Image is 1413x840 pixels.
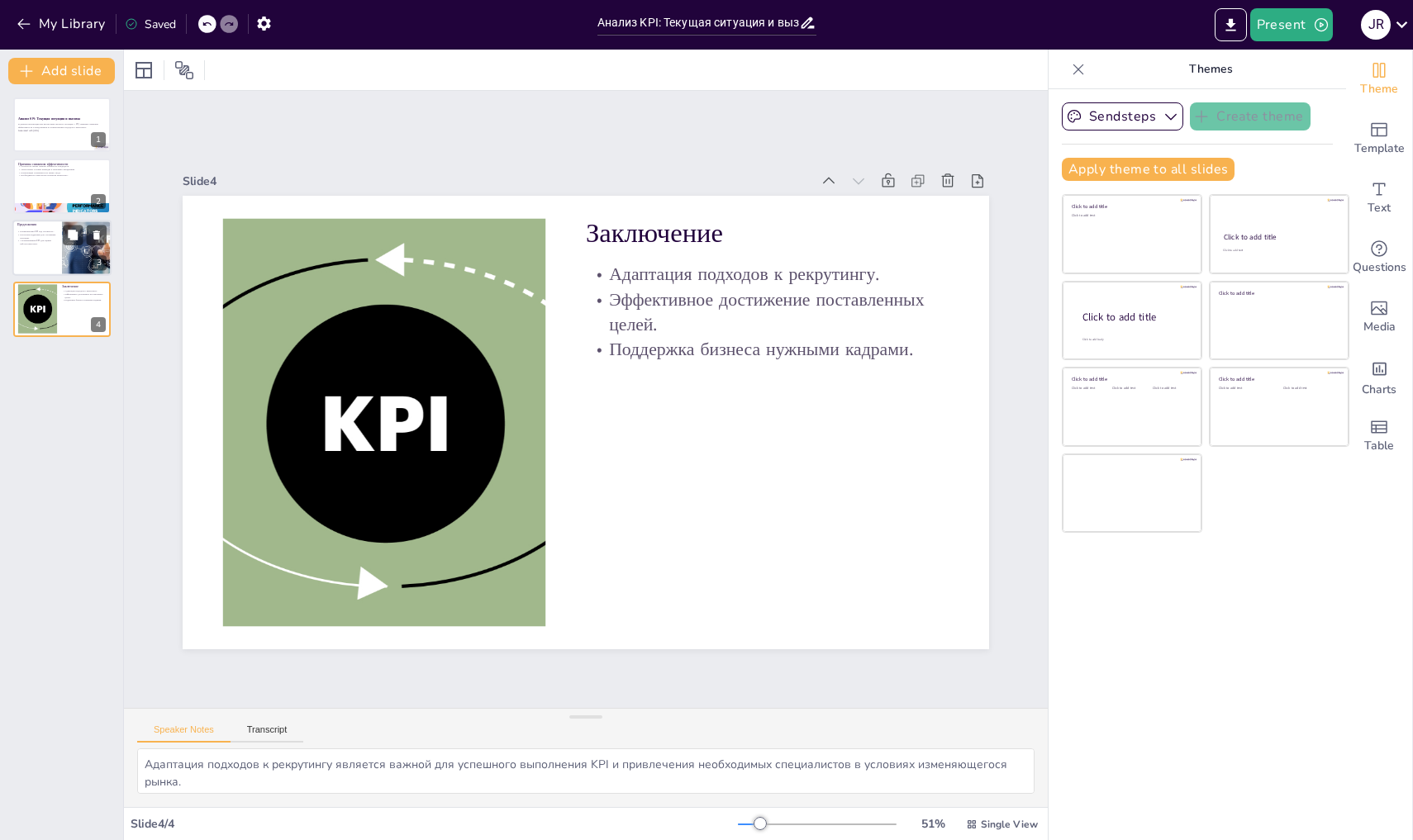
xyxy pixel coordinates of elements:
span: Questions [1353,259,1406,277]
p: Адаптация подходов к рекрутингу. [586,262,949,287]
div: Click to add body [1082,338,1187,342]
p: Корректировка KPI под сезонность. [17,230,57,233]
div: Click to add text [1219,387,1271,391]
div: Click to add text [1072,214,1190,218]
div: 51 % [913,816,953,832]
p: Заключение [62,284,106,289]
button: Add slide [8,58,115,84]
span: Theme [1360,80,1398,98]
div: Layout [131,57,157,83]
p: Необходимость пересмотра стратегий рекрутинга. [18,173,106,177]
p: Альтернативный KPI для оценки работы рекрутера. [17,240,57,245]
p: Предложения [17,222,57,227]
p: Сезонность рынка снижает активность кандидатов. [18,164,106,168]
span: Single View [981,818,1038,831]
p: Generated with [URL] [18,129,106,132]
button: Present [1250,8,1333,41]
div: j r [1361,10,1391,40]
p: Ресурсная поддержка для улучшения ситуации. [17,233,57,239]
p: Заключение [586,215,949,253]
span: Text [1368,199,1391,217]
div: 4 [91,317,106,332]
button: My Library [12,11,112,37]
div: 3 [12,220,112,276]
div: Add text boxes [1346,168,1412,228]
button: Speaker Notes [137,724,231,743]
span: Template [1354,140,1405,158]
div: Click to add title [1219,289,1337,296]
button: Delete Slide [87,225,107,244]
p: Причины снижения эффективности [18,161,106,166]
div: Saved [125,17,176,32]
span: Table [1364,437,1394,455]
div: 2 [91,194,106,209]
div: Click to add title [1082,311,1188,325]
div: Click to add title [1219,376,1337,382]
div: Click to add title [1072,376,1190,382]
input: Insert title [597,11,799,35]
div: Add ready made slides [1346,109,1412,168]
p: Themes [1092,50,1330,89]
div: Add charts and graphs [1346,347,1412,406]
div: Click to add text [1223,249,1333,253]
button: Sendsteps [1062,102,1183,131]
span: Position [174,60,194,80]
p: Эффективное достижение поставленных целей. [586,287,949,337]
strong: Анализ KPI: Текущая ситуация и вызовы [18,117,80,121]
div: 2 [13,159,111,213]
button: Export to PowerPoint [1215,8,1247,41]
div: Click to add title [1072,203,1190,210]
textarea: Адаптация подходов к рекрутингу является важной для успешного выполнения KPI и привлечения необхо... [137,748,1035,794]
div: Click to add title [1224,232,1334,242]
span: Media [1363,318,1396,336]
p: Поддержка бизнеса нужными кадрами. [62,299,106,302]
span: Charts [1362,381,1396,399]
p: Эффективное достижение поставленных целей. [62,292,106,298]
button: Apply theme to all slides [1062,158,1235,181]
div: 1 [13,97,111,152]
div: Change the overall theme [1346,50,1412,109]
div: Add a table [1346,406,1412,466]
div: Get real-time input from your audience [1346,228,1412,287]
div: Click to add text [1072,387,1109,391]
div: 4 [13,282,111,336]
div: Click to add text [1283,387,1335,391]
p: Адаптация подходов к рекрутингу. [62,290,106,293]
button: Transcript [231,724,304,743]
div: Slide 4 [183,173,811,189]
button: Create theme [1190,102,1311,131]
button: j r [1361,8,1391,41]
div: 3 [92,255,107,270]
p: В данном презентации мы рассмотрим текущую ситуацию с KPI, причины снижения эффективности и предл... [18,123,106,129]
p: Ужесточение условий приводит к меньшим совпадениям. [18,168,106,171]
div: Add images, graphics, shapes or video [1346,287,1412,347]
button: Duplicate Slide [63,225,83,244]
div: Click to add text [1112,387,1149,391]
div: Slide 4 / 4 [131,816,738,832]
div: Click to add text [1153,387,1190,391]
div: 1 [91,132,106,147]
p: Конкуренция усиливается на рынке труда. [18,171,106,174]
p: Поддержка бизнеса нужными кадрами. [586,337,949,362]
